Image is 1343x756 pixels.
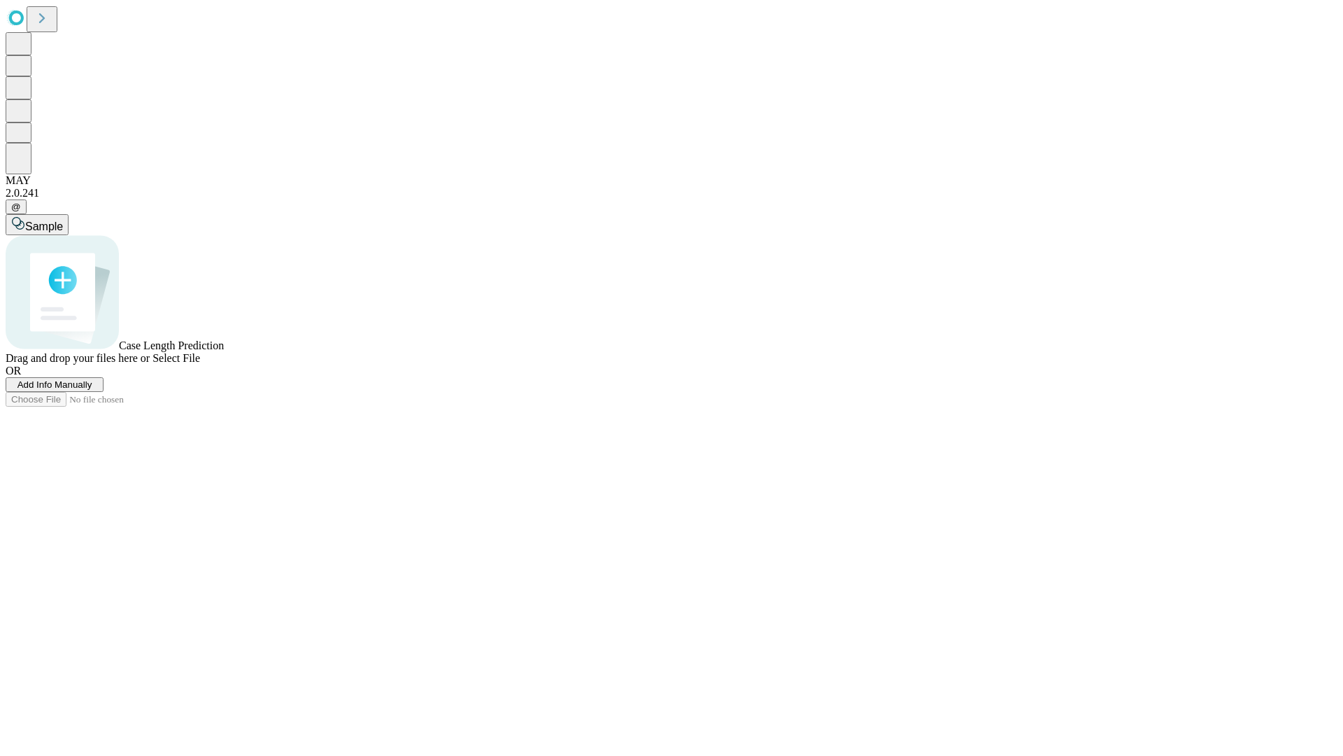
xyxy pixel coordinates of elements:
span: OR [6,365,21,377]
div: 2.0.241 [6,187,1337,199]
div: MAY [6,174,1337,187]
button: @ [6,199,27,214]
span: @ [11,202,21,212]
button: Add Info Manually [6,377,104,392]
span: Drag and drop your files here or [6,352,150,364]
button: Sample [6,214,69,235]
span: Sample [25,220,63,232]
span: Add Info Manually [17,379,92,390]
span: Select File [152,352,200,364]
span: Case Length Prediction [119,339,224,351]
